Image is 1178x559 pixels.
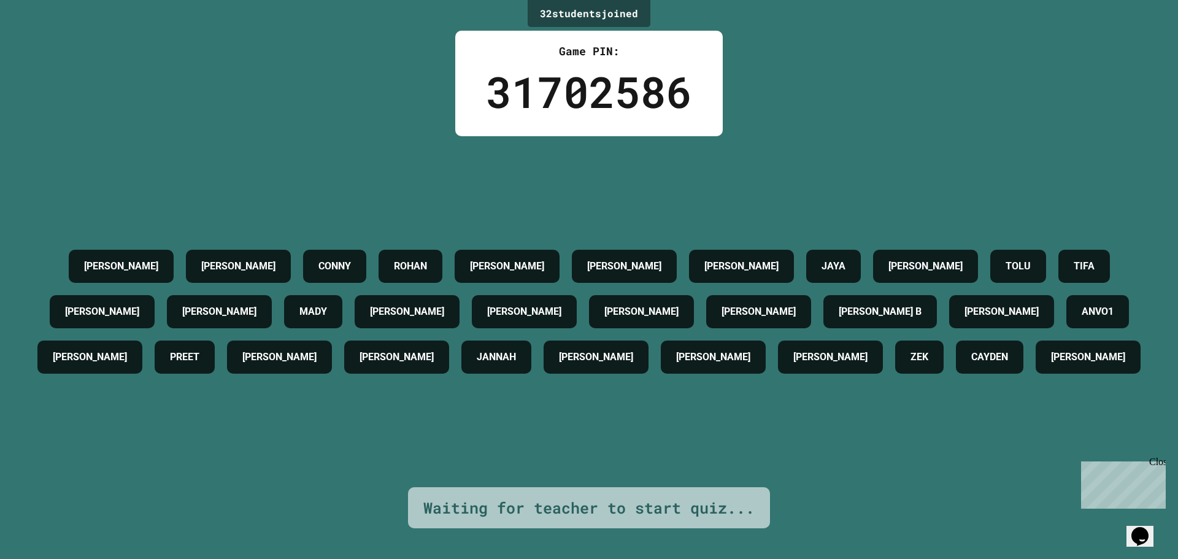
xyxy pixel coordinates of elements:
h4: [PERSON_NAME] [888,259,963,274]
div: 31702586 [486,60,692,124]
h4: ROHAN [394,259,427,274]
h4: [PERSON_NAME] [65,304,139,319]
h4: [PERSON_NAME] [470,259,544,274]
iframe: chat widget [1126,510,1166,547]
h4: [PERSON_NAME] [360,350,434,364]
h4: [PERSON_NAME] [559,350,633,364]
div: Game PIN: [486,43,692,60]
h4: [PERSON_NAME] [201,259,275,274]
h4: [PERSON_NAME] [676,350,750,364]
h4: TIFA [1074,259,1095,274]
h4: [PERSON_NAME] [793,350,868,364]
div: Waiting for teacher to start quiz... [423,496,755,520]
h4: [PERSON_NAME] [722,304,796,319]
h4: [PERSON_NAME] [1051,350,1125,364]
h4: TOLU [1006,259,1031,274]
h4: MADY [299,304,327,319]
h4: [PERSON_NAME] [604,304,679,319]
h4: ZEK [910,350,928,364]
iframe: chat widget [1076,457,1166,509]
h4: [PERSON_NAME] [182,304,256,319]
h4: [PERSON_NAME] [370,304,444,319]
h4: [PERSON_NAME] [704,259,779,274]
h4: [PERSON_NAME] [587,259,661,274]
h4: ANVO1 [1082,304,1114,319]
h4: [PERSON_NAME] [84,259,158,274]
h4: [PERSON_NAME] [964,304,1039,319]
h4: JANNAH [477,350,516,364]
h4: [PERSON_NAME] [53,350,127,364]
h4: [PERSON_NAME] [242,350,317,364]
h4: [PERSON_NAME] B [839,304,922,319]
div: Chat with us now!Close [5,5,85,78]
h4: [PERSON_NAME] [487,304,561,319]
h4: CONNY [318,259,351,274]
h4: CAYDEN [971,350,1008,364]
h4: PREET [170,350,199,364]
h4: JAYA [822,259,845,274]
